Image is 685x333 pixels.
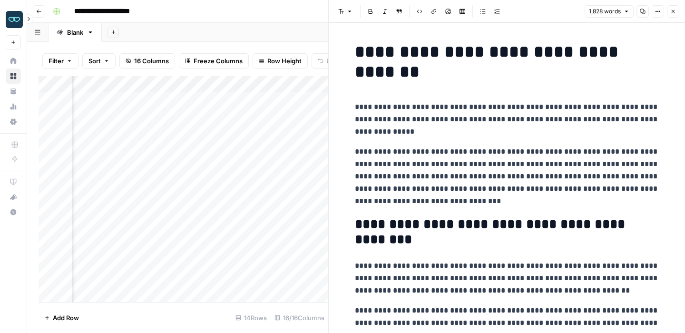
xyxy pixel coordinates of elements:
[42,53,78,69] button: Filter
[179,53,249,69] button: Freeze Columns
[232,310,271,325] div: 14 Rows
[134,56,169,66] span: 16 Columns
[6,99,21,114] a: Usage
[271,310,328,325] div: 16/16 Columns
[253,53,308,69] button: Row Height
[267,56,302,66] span: Row Height
[49,56,64,66] span: Filter
[6,190,20,204] div: What's new?
[6,189,21,205] button: What's new?
[6,114,21,129] a: Settings
[6,84,21,99] a: Your Data
[88,56,101,66] span: Sort
[119,53,175,69] button: 16 Columns
[39,310,85,325] button: Add Row
[6,53,21,69] a: Home
[589,7,621,16] span: 1,828 words
[585,5,634,18] button: 1,828 words
[194,56,243,66] span: Freeze Columns
[67,28,83,37] div: Blank
[6,8,21,31] button: Workspace: Zola Inc
[49,23,102,42] a: Blank
[53,313,79,323] span: Add Row
[82,53,116,69] button: Sort
[312,53,349,69] button: Undo
[6,11,23,28] img: Zola Inc Logo
[6,205,21,220] button: Help + Support
[6,69,21,84] a: Browse
[6,174,21,189] a: AirOps Academy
